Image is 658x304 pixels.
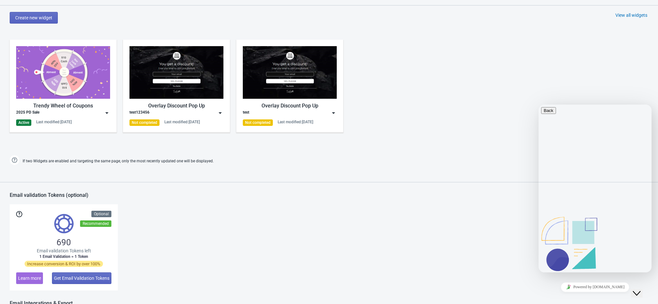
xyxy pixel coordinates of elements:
div: Last modified: [DATE] [36,119,72,125]
div: Trendy Wheel of Coupons [16,102,110,110]
img: trendy_game.png [16,46,110,99]
span: Email validation Tokens left [37,248,91,254]
div: Recommended [80,220,111,227]
div: test123456 [129,110,149,116]
div: View all widgets [615,12,647,18]
img: full_screen_popup.jpg [243,46,337,99]
img: dropdown.png [217,110,223,116]
span: 1 Email Validation = 1 Token [39,254,88,259]
img: dropdown.png [104,110,110,116]
div: 2025 PD Sale [16,110,39,116]
img: help.png [10,155,19,165]
img: dropdown.png [330,110,337,116]
img: full_screen_popup.jpg [129,46,223,99]
div: test [243,110,249,116]
span: Create new widget [15,15,52,20]
div: Active [16,119,31,126]
img: tokens.svg [54,214,74,233]
span: Learn more [18,276,41,281]
div: Not completed [243,119,273,126]
div: Not completed [129,119,159,126]
iframe: chat widget [631,278,652,298]
span: 690 [57,237,71,248]
div: Optional [91,211,111,217]
button: Create new widget [10,12,58,24]
div: Overlay Discount Pop Up [243,102,337,110]
div: Overlay Discount Pop Up [129,102,223,110]
iframe: chat widget [539,105,652,272]
div: Last modified: [DATE] [278,119,313,125]
span: Increase conversion & ROI by over 100% [25,261,103,267]
button: Get Email Validation Tokens [52,272,111,284]
span: Get Email Validation Tokens [54,276,109,281]
span: If two Widgets are enabled and targeting the same page, only the most recently updated one will b... [23,156,214,167]
iframe: chat widget [539,280,652,294]
button: Learn more [16,272,43,284]
div: Last modified: [DATE] [164,119,200,125]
